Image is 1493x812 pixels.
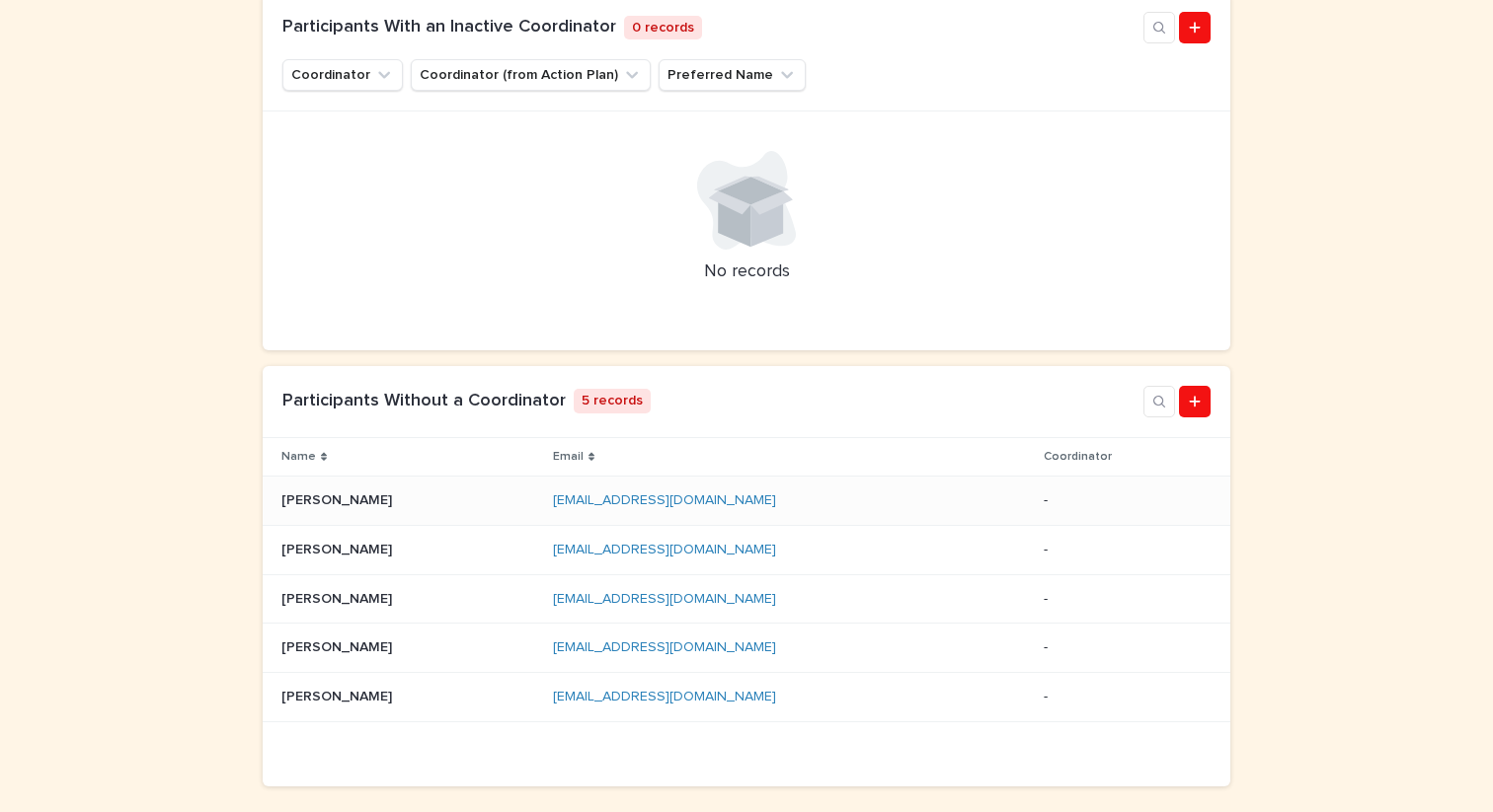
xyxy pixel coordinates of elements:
[282,59,403,91] button: Coordinator
[1044,492,1212,509] p: -
[553,640,776,654] a: [EMAIL_ADDRESS][DOMAIN_NAME]
[275,261,1218,283] p: No records
[553,493,776,507] a: [EMAIL_ADDRESS][DOMAIN_NAME]
[1044,542,1212,558] p: -
[553,592,776,606] a: [EMAIL_ADDRESS][DOMAIN_NAME]
[282,18,616,36] a: Participants With an Inactive Coordinator
[263,574,1230,624] tr: [PERSON_NAME][PERSON_NAME] [EMAIL_ADDRESS][DOMAIN_NAME] -
[411,59,651,91] button: Coordinator (from Action Plan)
[1044,639,1212,656] p: -
[553,690,776,703] a: [EMAIL_ADDRESS][DOMAIN_NAME]
[281,538,396,558] p: [PERSON_NAME]
[281,635,396,656] p: [PERSON_NAME]
[553,543,776,556] a: [EMAIL_ADDRESS][DOMAIN_NAME]
[1179,12,1211,43] a: Add new record
[282,392,566,409] a: Participants Without a Coordinator
[1044,446,1112,468] p: Coordinator
[1044,689,1212,705] p: -
[263,476,1230,525] tr: [PERSON_NAME][PERSON_NAME] [EMAIL_ADDRESS][DOMAIN_NAME] -
[1044,591,1212,608] p: -
[553,446,584,468] p: Email
[263,525,1230,574] tr: [PERSON_NAME][PERSON_NAME] [EMAIL_ADDRESS][DOMAIN_NAME] -
[263,673,1230,722] tr: [PERSON_NAME][PERSON_NAME] [EMAIL_ADDRESS][DOMAIN_NAME] -
[574,389,651,413] p: 5 records
[281,488,396,509] p: [PERSON_NAME]
[624,16,702,40] p: 0 records
[281,685,396,705] p: [PERSON_NAME]
[659,59,806,91] button: Preferred Name
[281,587,396,608] p: [PERSON_NAME]
[281,446,316,468] p: Name
[1179,386,1211,417] a: Add new record
[263,624,1230,673] tr: [PERSON_NAME][PERSON_NAME] [EMAIL_ADDRESS][DOMAIN_NAME] -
